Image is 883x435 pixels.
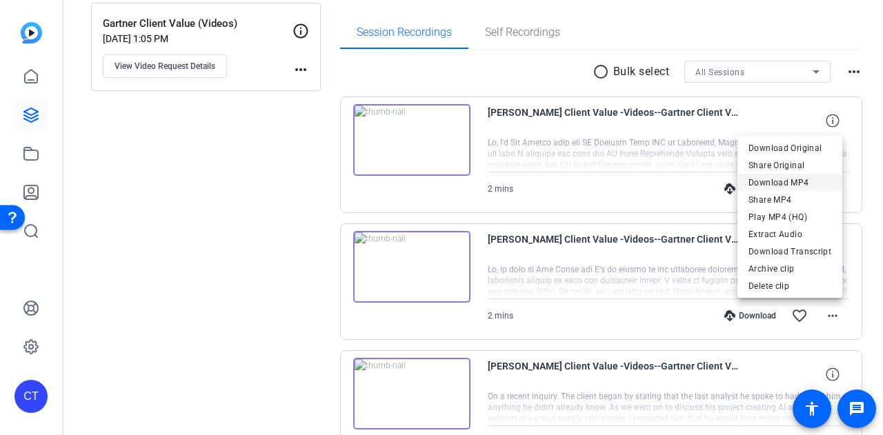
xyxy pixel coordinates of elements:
span: Share Original [748,157,831,174]
span: Download Transcript [748,243,831,260]
span: Share MP4 [748,192,831,208]
span: Download Original [748,140,831,156]
span: Archive clip [748,261,831,277]
span: Extract Audio [748,226,831,243]
span: Delete clip [748,278,831,294]
span: Download MP4 [748,174,831,191]
span: Play MP4 (HQ) [748,209,831,225]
